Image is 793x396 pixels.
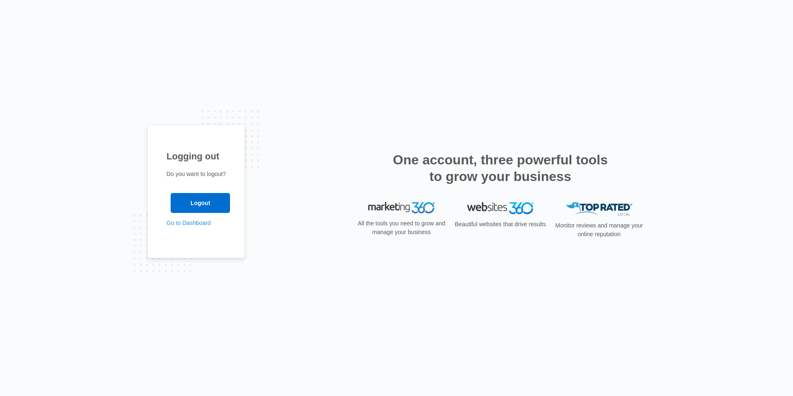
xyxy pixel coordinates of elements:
[454,220,547,229] p: Beautiful websites that drive results
[553,221,646,239] p: Monitor reviews and manage your online reputation
[467,202,534,214] img: Websites 360
[171,193,230,213] input: Logout
[166,149,226,163] h1: Logging out
[566,202,632,216] img: Top Rated Local
[166,220,211,226] a: Go to Dashboard
[166,170,226,178] p: Do you want to logout?
[355,219,448,237] p: All the tools you need to grow and manage your business
[368,202,435,214] img: Marketing 360
[390,152,610,185] h2: One account, three powerful tools to grow your business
